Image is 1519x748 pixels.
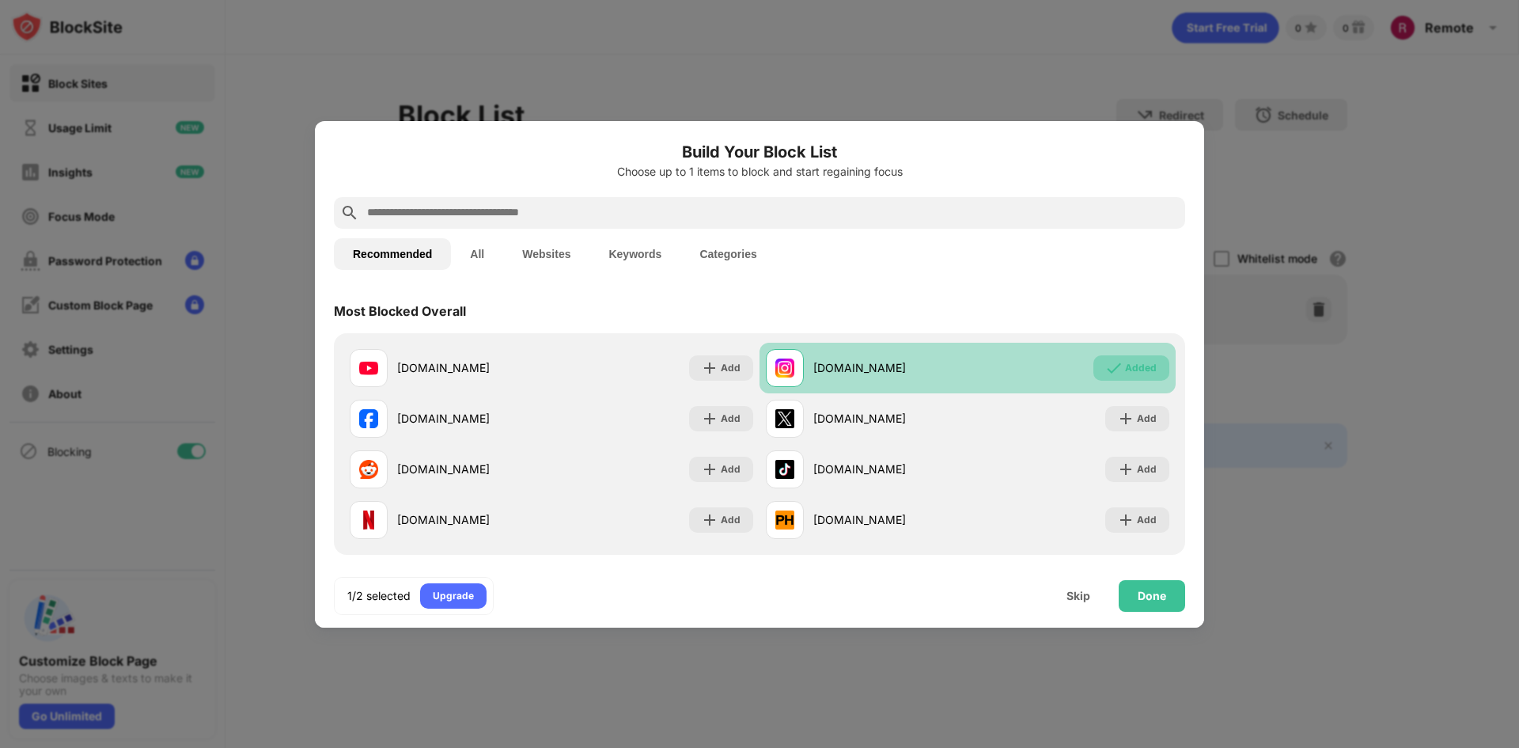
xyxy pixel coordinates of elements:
div: Add [721,461,741,477]
div: 1/2 selected [347,588,411,604]
div: Skip [1066,590,1090,602]
div: Add [1137,411,1157,427]
button: Recommended [334,238,451,270]
button: Websites [503,238,589,270]
div: [DOMAIN_NAME] [397,511,551,528]
div: Done [1138,590,1166,602]
div: [DOMAIN_NAME] [813,410,968,427]
div: [DOMAIN_NAME] [813,461,968,477]
img: favicons [359,460,378,479]
img: favicons [775,511,794,530]
img: favicons [359,409,378,428]
div: Add [721,360,741,376]
div: Add [1137,461,1157,477]
div: Choose up to 1 items to block and start regaining focus [334,165,1185,178]
div: [DOMAIN_NAME] [397,359,551,376]
h6: Build Your Block List [334,140,1185,164]
img: favicons [775,359,794,378]
button: Categories [680,238,775,270]
div: Add [721,411,741,427]
img: favicons [359,511,378,530]
div: [DOMAIN_NAME] [397,410,551,427]
div: [DOMAIN_NAME] [397,461,551,477]
img: favicons [359,359,378,378]
div: Most Blocked Overall [334,303,466,319]
div: Add [721,512,741,528]
img: favicons [775,409,794,428]
div: Upgrade [433,588,474,604]
div: [DOMAIN_NAME] [813,511,968,528]
div: [DOMAIN_NAME] [813,359,968,376]
button: Keywords [589,238,680,270]
button: All [451,238,503,270]
img: search.svg [340,203,359,222]
img: favicons [775,460,794,479]
div: Add [1137,512,1157,528]
div: Added [1125,360,1157,376]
